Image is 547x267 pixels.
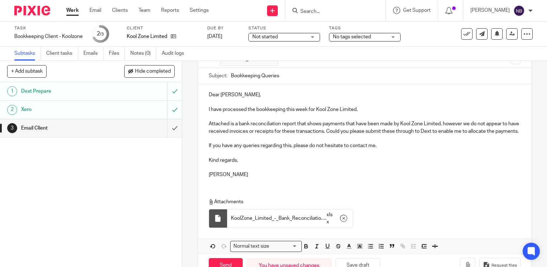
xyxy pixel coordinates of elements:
span: Not started [252,34,278,39]
h1: Email Client [21,123,114,133]
div: . [227,209,353,228]
a: Subtasks [14,47,41,60]
div: Search for option [230,241,302,252]
span: xlsx [326,211,335,226]
p: [PERSON_NAME] [209,171,521,178]
a: Settings [190,7,209,14]
span: Get Support [403,8,431,13]
p: Attached is a bank reconciliation report that shows payments that have been made by Kool Zone Lim... [209,120,521,135]
label: Subject: [209,72,227,79]
div: 1 [7,86,17,96]
img: svg%3E [513,5,525,16]
p: If you have any queries regarding this, please do not hesitate to contact me. [209,142,521,149]
div: Bookkeeping Client - Koolzone [14,33,83,40]
a: Email [89,7,101,14]
span: Normal text size [232,243,271,250]
span: Hide completed [135,69,171,74]
label: Due by [207,25,239,31]
img: Pixie [14,6,50,15]
label: Task [14,25,83,31]
div: 2 [7,105,17,115]
span: [DATE] [207,34,222,39]
p: [PERSON_NAME] [470,7,510,14]
span: KoolZone_Limited_-_Bank_Reconciliation - [DATE] [231,215,325,222]
label: Client [127,25,198,31]
button: Hide completed [124,65,175,77]
small: /3 [100,32,104,36]
a: Work [66,7,79,14]
h1: Dext Prepare [21,86,114,97]
a: Files [109,47,125,60]
a: Reports [161,7,179,14]
label: Tags [329,25,401,31]
button: + Add subtask [7,65,47,77]
p: I have processed the bookkeeping this week for Kool Zone Limited. [209,106,521,113]
span: No tags selected [333,34,371,39]
p: Kind regards, [209,157,521,164]
a: Client tasks [46,47,78,60]
div: 3 [7,123,17,133]
p: Dear [PERSON_NAME], [209,91,521,98]
a: Emails [83,47,103,60]
a: Clients [112,7,128,14]
div: 2 [97,30,104,38]
a: Audit logs [162,47,189,60]
label: Status [248,25,320,31]
input: Search [300,9,364,15]
input: Search for option [272,243,297,250]
p: Kool Zone Limited [127,33,167,40]
h1: Xero [21,104,114,115]
p: Attachments [209,198,514,205]
a: Team [139,7,150,14]
a: Notes (0) [130,47,156,60]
